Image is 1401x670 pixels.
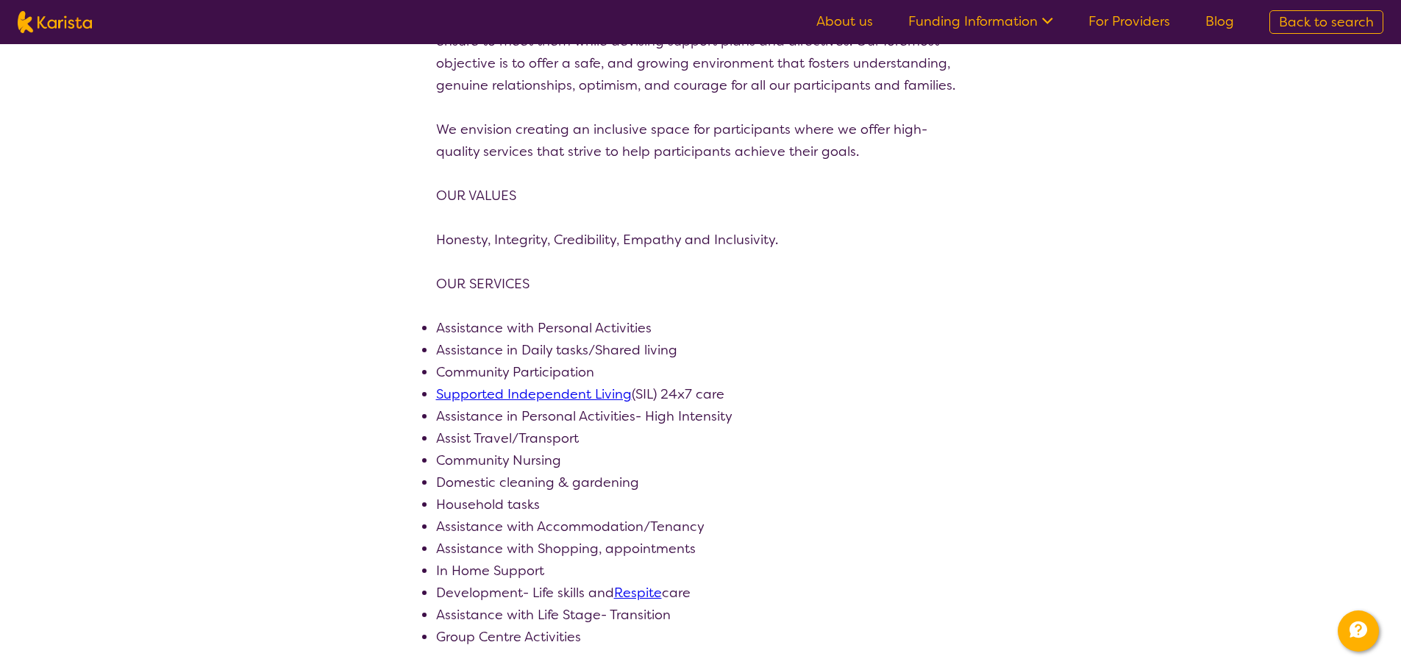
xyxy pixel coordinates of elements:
a: Back to search [1269,10,1383,34]
li: Household tasks [436,493,966,516]
li: In Home Support [436,560,966,582]
img: Karista logo [18,11,92,33]
a: Respite [614,584,662,602]
a: For Providers [1088,13,1170,30]
a: Blog [1205,13,1234,30]
li: Assistance with Accommodation/Tenancy [436,516,966,538]
li: Assistance with Shopping, appointments [436,538,966,560]
li: Assist Travel/Transport [436,427,966,449]
a: Supported Independent Living [436,385,632,403]
li: Assistance in Daily tasks/Shared living [436,339,966,361]
p: Honesty, Integrity, Credibility, Empathy and Inclusivity. [436,229,966,251]
li: Assistance with Life Stage- Transition [436,604,966,626]
li: Development- Life skills and care [436,582,966,604]
li: Assistance in Personal Activities- High Intensity [436,405,966,427]
li: Community Participation [436,361,966,383]
p: We envision creating an inclusive space for participants where we offer high-quality services tha... [436,118,966,163]
li: Assistance with Personal Activities [436,317,966,339]
span: Back to search [1279,13,1374,31]
a: Funding Information [908,13,1053,30]
p: OUR SERVICES [436,273,966,295]
li: Group Centre Activities [436,626,966,648]
li: (SIL) 24x7 care [436,383,966,405]
li: Domestic cleaning & gardening [436,471,966,493]
li: Community Nursing [436,449,966,471]
button: Channel Menu [1338,610,1379,652]
a: About us [816,13,873,30]
p: OUR VALUES [436,185,966,207]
